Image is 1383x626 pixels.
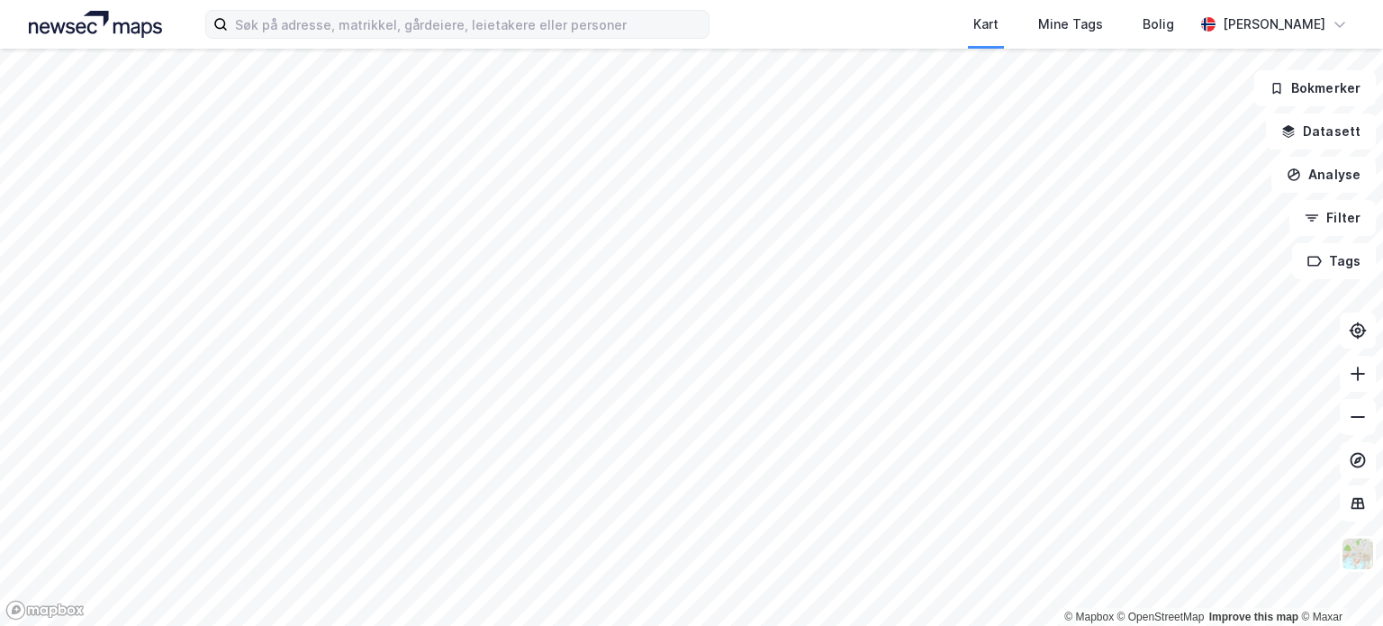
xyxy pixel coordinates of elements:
a: Mapbox [1064,611,1114,623]
iframe: Chat Widget [1293,540,1383,626]
button: Datasett [1266,113,1376,150]
button: Filter [1289,200,1376,236]
img: logo.a4113a55bc3d86da70a041830d287a7e.svg [29,11,162,38]
div: Kart [973,14,999,35]
a: Mapbox homepage [5,600,85,621]
div: Bolig [1143,14,1174,35]
div: [PERSON_NAME] [1223,14,1325,35]
div: Kontrollprogram for chat [1293,540,1383,626]
a: Improve this map [1209,611,1298,623]
img: Z [1341,537,1375,571]
a: OpenStreetMap [1117,611,1205,623]
input: Søk på adresse, matrikkel, gårdeiere, leietakere eller personer [228,11,709,38]
button: Tags [1292,243,1376,279]
div: Mine Tags [1038,14,1103,35]
button: Bokmerker [1254,70,1376,106]
button: Analyse [1271,157,1376,193]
